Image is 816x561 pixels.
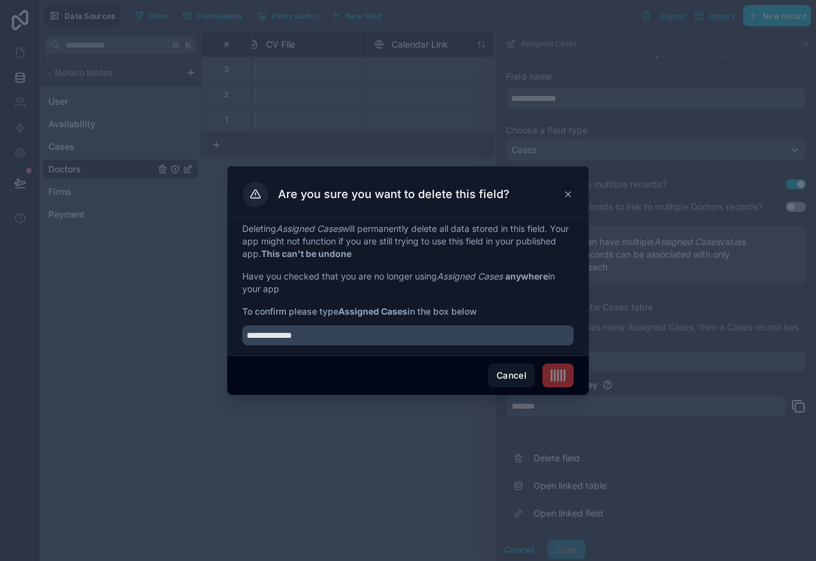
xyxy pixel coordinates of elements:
[242,270,574,295] p: Have you checked that you are no longer using in your app
[261,248,352,259] strong: This can't be undone
[276,223,342,234] em: Assigned Cases
[505,271,548,281] strong: anywhere
[437,271,503,281] em: Assigned Cases
[278,187,510,202] h3: Are you sure you want to delete this field?
[338,306,407,317] strong: Assigned Cases
[242,223,574,260] p: Deleting will permanently delete all data stored in this field. Your app might not function if yo...
[488,364,535,387] button: Cancel
[242,305,574,318] span: To confirm please type in the box below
